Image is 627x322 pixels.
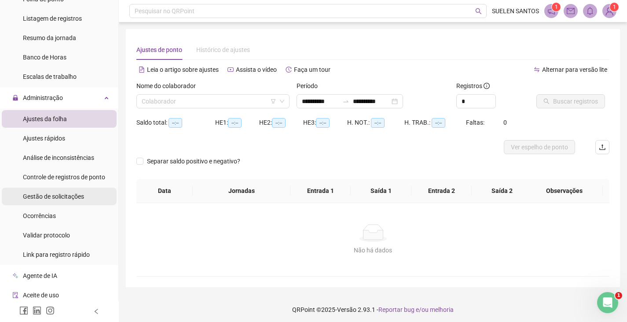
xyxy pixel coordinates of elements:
[475,8,482,15] span: search
[228,118,242,128] span: --:--
[19,306,28,315] span: facebook
[533,186,596,196] span: Observações
[169,118,182,128] span: --:--
[23,34,76,41] span: Resumo da jornada
[536,94,605,108] button: Buscar registros
[93,308,99,315] span: left
[466,119,486,126] span: Faltas:
[23,135,65,142] span: Ajustes rápidos
[215,118,259,128] div: HE 1:
[33,306,41,315] span: linkedin
[456,81,490,91] span: Registros
[404,118,466,128] div: H. TRAB.:
[597,292,618,313] iframe: Intercom live chat
[542,66,607,73] span: Alternar para versão lite
[337,306,356,313] span: Versão
[196,46,250,53] span: Histórico de ajustes
[547,7,555,15] span: notification
[297,81,323,91] label: Período
[23,15,82,22] span: Listagem de registros
[193,179,290,203] th: Jornadas
[290,179,351,203] th: Entrada 1
[613,4,616,10] span: 1
[12,292,18,298] span: audit
[615,292,622,299] span: 1
[378,306,454,313] span: Reportar bug e/ou melhoria
[23,212,56,219] span: Ocorrências
[603,4,616,18] img: 39589
[23,174,105,181] span: Controle de registros de ponto
[147,66,219,73] span: Leia o artigo sobre ajustes
[23,154,94,161] span: Análise de inconsistências
[472,179,532,203] th: Saída 2
[342,98,349,105] span: swap-right
[271,99,276,104] span: filter
[286,67,292,73] span: history
[294,66,330,73] span: Faça um tour
[23,193,84,200] span: Gestão de solicitações
[46,306,55,315] span: instagram
[23,272,57,279] span: Agente de IA
[136,118,215,128] div: Saldo total:
[236,66,277,73] span: Assista o vídeo
[147,245,599,255] div: Não há dados
[526,179,603,203] th: Observações
[279,99,285,104] span: down
[136,81,202,91] label: Nome do colaborador
[432,118,445,128] span: --:--
[347,118,404,128] div: H. NOT.:
[23,251,90,258] span: Link para registro rápido
[567,7,575,15] span: mail
[272,118,286,128] span: --:--
[484,83,490,89] span: info-circle
[492,6,539,16] span: SUELEN SANTOS
[411,179,472,203] th: Entrada 2
[23,54,66,61] span: Banco de Horas
[139,67,145,73] span: file-text
[303,118,347,128] div: HE 3:
[534,67,540,73] span: swap
[143,156,244,166] span: Separar saldo positivo e negativo?
[599,144,606,151] span: upload
[136,179,193,203] th: Data
[227,67,234,73] span: youtube
[23,94,63,101] span: Administração
[23,73,77,80] span: Escalas de trabalho
[504,140,575,154] button: Ver espelho de ponto
[552,3,561,11] sup: 1
[586,7,594,15] span: bell
[342,98,349,105] span: to
[12,95,18,101] span: lock
[316,118,330,128] span: --:--
[351,179,411,203] th: Saída 1
[503,119,507,126] span: 0
[136,46,182,53] span: Ajustes de ponto
[23,292,59,299] span: Aceite de uso
[23,115,67,122] span: Ajustes da folha
[610,3,619,11] sup: Atualize o seu contato no menu Meus Dados
[555,4,558,10] span: 1
[23,232,70,239] span: Validar protocolo
[371,118,385,128] span: --:--
[259,118,303,128] div: HE 2:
